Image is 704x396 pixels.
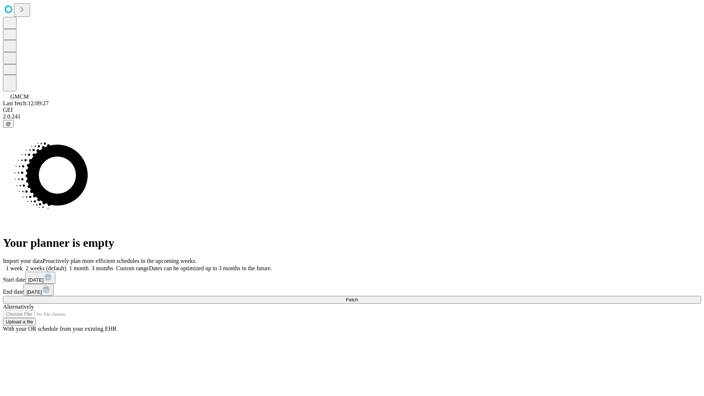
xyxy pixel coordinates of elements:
[69,265,89,271] span: 1 month
[10,93,29,100] span: GMCM
[6,265,23,271] span: 1 week
[116,265,149,271] span: Custom range
[149,265,272,271] span: Dates can be optimized up to 3 months in the future.
[3,318,36,326] button: Upload a file
[3,236,701,250] h1: Your planner is empty
[26,289,42,295] span: [DATE]
[3,258,43,264] span: Import your data
[3,107,701,113] div: GEI
[3,284,701,296] div: End date
[3,113,701,120] div: 2.0.241
[92,265,113,271] span: 3 months
[3,120,14,128] button: @
[43,258,197,264] span: Proactively plan more efficient schedules in the upcoming weeks.
[26,265,66,271] span: 2 weeks (default)
[346,297,358,302] span: Fetch
[3,100,49,106] span: Last fetch: 12:09:27
[3,296,701,304] button: Fetch
[3,272,701,284] div: Start date
[23,284,54,296] button: [DATE]
[6,121,11,126] span: @
[3,304,34,310] span: Alternatively
[28,277,44,283] span: [DATE]
[25,272,55,284] button: [DATE]
[3,326,117,332] span: With your OR schedule from your existing EHR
